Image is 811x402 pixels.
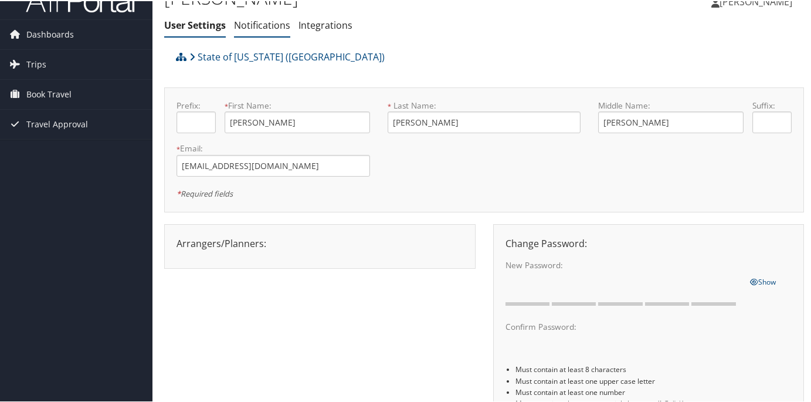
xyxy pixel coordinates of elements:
label: Last Name: [388,99,581,110]
li: Must contain at least one upper case letter [515,374,792,386]
span: Dashboards [26,19,74,48]
a: Show [750,273,776,286]
label: New Password: [505,258,741,270]
span: Book Travel [26,79,72,108]
label: Prefix: [177,99,216,110]
label: Suffix: [752,99,792,110]
a: State of [US_STATE] ([GEOGRAPHIC_DATA]) [189,44,385,67]
label: Email: [177,141,370,153]
a: User Settings [164,18,226,31]
label: Middle Name: [598,99,743,110]
a: Integrations [298,18,352,31]
label: First Name: [225,99,369,110]
span: Trips [26,49,46,78]
div: Arrangers/Planners: [168,235,472,249]
li: Must contain at least one number [515,386,792,397]
li: Must contain at least 8 characters [515,363,792,374]
span: Show [750,276,776,286]
a: Notifications [234,18,290,31]
span: Travel Approval [26,109,88,138]
em: Required fields [177,187,233,198]
label: Confirm Password: [505,320,741,332]
div: Change Password: [497,235,801,249]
